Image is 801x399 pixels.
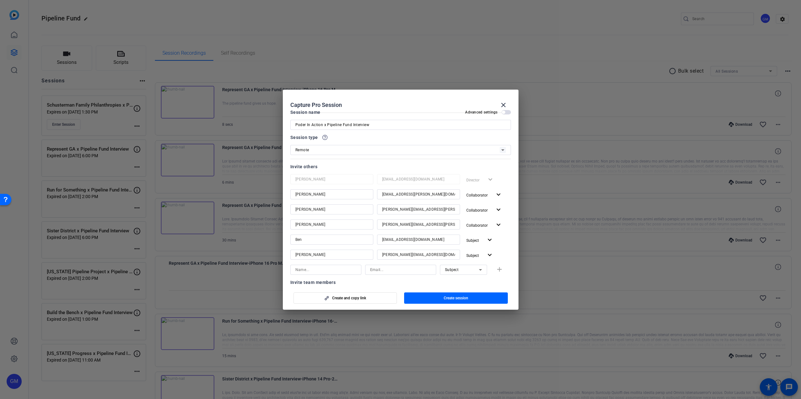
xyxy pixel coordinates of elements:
[466,208,488,213] span: Collaborator
[495,206,502,214] mat-icon: expand_more
[295,236,368,243] input: Name...
[466,193,488,197] span: Collaborator
[466,223,488,228] span: Collaborator
[295,148,309,152] span: Remote
[370,266,431,274] input: Email...
[486,236,494,244] mat-icon: expand_more
[486,251,494,259] mat-icon: expand_more
[295,266,356,274] input: Name...
[295,121,506,129] input: Enter Session Name
[382,206,455,213] input: Email...
[464,189,505,201] button: Collaborator
[295,251,368,258] input: Name...
[382,175,455,183] input: Email...
[465,110,497,115] h2: Advanced settings
[290,97,511,113] div: Capture Pro Session
[445,268,459,272] span: Subject
[332,296,366,301] span: Create and copy link
[382,251,455,258] input: Email...
[495,221,502,229] mat-icon: expand_more
[464,235,496,246] button: Subject
[295,206,368,213] input: Name...
[466,253,479,258] span: Subject
[444,296,468,301] span: Create session
[382,221,455,228] input: Email...
[294,292,397,304] button: Create and copy link
[290,108,321,116] div: Session name
[464,204,505,216] button: Collaborator
[382,236,455,243] input: Email...
[500,101,507,109] mat-icon: close
[322,134,328,141] mat-icon: help_outline
[464,250,496,261] button: Subject
[290,163,511,170] div: Invite others
[290,279,511,286] div: Invite team members
[404,292,508,304] button: Create session
[464,219,505,231] button: Collaborator
[466,238,479,243] span: Subject
[295,175,368,183] input: Name...
[382,191,455,198] input: Email...
[495,191,502,199] mat-icon: expand_more
[295,191,368,198] input: Name...
[295,221,368,228] input: Name...
[290,134,318,141] span: Session type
